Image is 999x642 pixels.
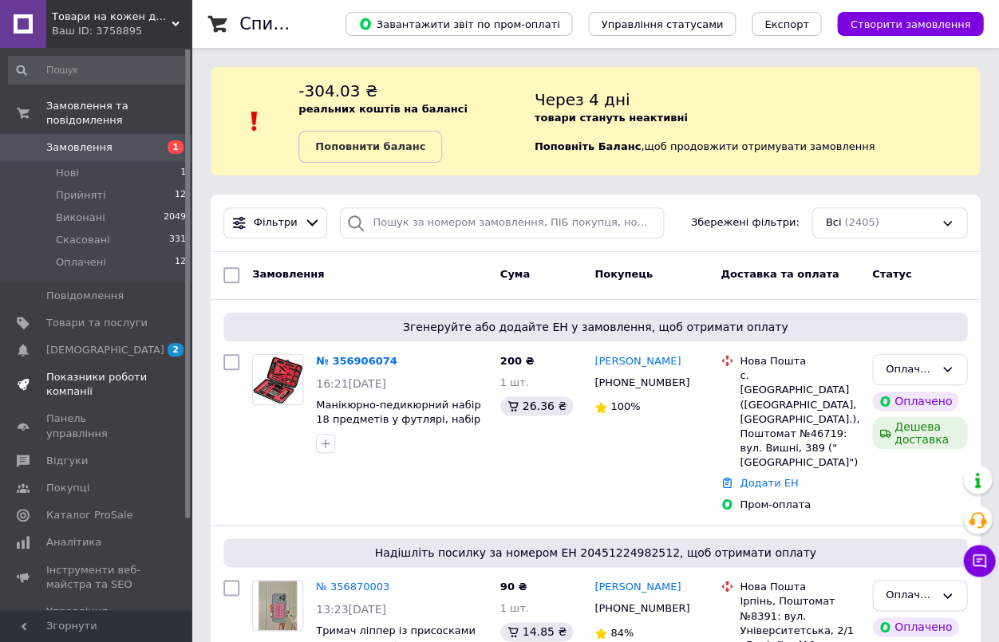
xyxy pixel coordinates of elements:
span: [DEMOGRAPHIC_DATA] [46,343,164,357]
a: Манікюрно-педикюрний набір 18 предметів у футлярі, набір для манікюру V&A [316,399,480,440]
div: Пром-оплата [740,498,859,512]
span: Товари та послуги [46,316,148,330]
span: [PHONE_NUMBER] [594,376,689,388]
div: Нова Пошта [740,354,859,368]
span: 2 [168,343,184,356]
span: Фільтри [254,215,298,230]
span: Статус [872,268,912,280]
span: Через 4 дні [535,90,630,109]
div: Дешева доставка [872,417,967,449]
a: Фото товару [252,580,303,631]
span: Cума [500,268,530,280]
span: Інструменти веб-майстра та SEO [46,563,148,592]
button: Експорт [752,12,822,36]
span: Збережені фільтри: [690,215,799,230]
span: 16:21[DATE] [316,377,386,390]
span: Товари на кожен день [52,10,172,24]
span: [PHONE_NUMBER] [594,602,689,614]
b: товари стануть неактивні [535,112,688,124]
span: Повідомлення [46,289,124,303]
span: 1 [180,166,186,180]
a: Фото товару [252,354,303,405]
img: Фото товару [253,355,302,404]
span: Створити замовлення [850,18,970,30]
div: 26.36 ₴ [500,396,573,416]
a: Додати ЕН [740,477,798,489]
span: Покупці [46,481,89,495]
span: Каталог ProSale [46,508,132,522]
span: -304.03 ₴ [298,81,377,100]
div: Оплачено [886,587,934,604]
span: Аналітика [46,535,101,549]
div: 14.85 ₴ [500,622,573,641]
span: Оплачені [56,255,106,270]
span: Згенеруйте або додайте ЕН у замовлення, щоб отримати оплату [230,319,961,335]
h1: Список замовлень [239,14,401,33]
span: Панель управління [46,412,148,440]
span: 2049 [164,211,186,225]
div: Нова Пошта [740,580,859,594]
a: [PERSON_NAME] [594,580,681,595]
span: 13:23[DATE] [316,603,386,616]
span: Замовлення та повідомлення [46,99,192,128]
span: Замовлення [252,268,324,280]
span: Показники роботи компанії [46,370,148,399]
b: Поповніть Баланс [535,140,641,152]
a: Поповнити баланс [298,131,442,163]
a: № 356906074 [316,355,397,367]
span: Завантажити звіт по пром-оплаті [358,17,559,31]
span: 90 ₴ [500,581,527,593]
span: 1 шт. [500,376,529,388]
span: 331 [169,233,186,247]
div: , щоб продовжити отримувати замовлення [535,80,980,163]
span: 1 шт. [500,602,529,614]
b: Поповнити баланс [315,140,425,152]
div: Оплачено [886,361,934,378]
div: Оплачено [872,392,958,411]
span: Надішліть посилку за номером ЕН 20451224982512, щоб отримати оплату [230,545,961,561]
b: реальних коштів на балансі [298,103,468,115]
div: с. [GEOGRAPHIC_DATA] ([GEOGRAPHIC_DATA], [GEOGRAPHIC_DATA].), Поштомат №46719: вул. Вишні, 389 ("... [740,368,859,470]
input: Пошук [8,56,188,85]
button: Чат з покупцем [963,545,995,577]
span: 12 [175,188,186,203]
span: Замовлення [46,140,113,155]
span: 12 [175,255,186,270]
span: Нові [56,166,79,180]
span: Прийняті [56,188,105,203]
img: :exclamation: [243,109,267,133]
span: Покупець [594,268,653,280]
span: 100% [610,400,640,412]
span: Управління сайтом [46,605,148,633]
button: Створити замовлення [837,12,983,36]
span: 84% [610,627,634,639]
div: Оплачено [872,617,958,636]
span: Доставка та оплата [721,268,839,280]
input: Пошук за номером замовлення, ПІБ покупця, номером телефону, Email, номером накладної [340,207,663,238]
span: Відгуки [46,454,88,468]
span: 200 ₴ [500,355,535,367]
button: Управління статусами [588,12,736,36]
span: 1 [168,140,184,154]
a: Створити замовлення [821,18,983,30]
img: Фото товару [259,581,297,630]
span: Скасовані [56,233,110,247]
span: (2405) [844,216,879,228]
span: Експорт [764,18,809,30]
div: Ваш ID: 3758895 [52,24,192,38]
a: № 356870003 [316,581,389,593]
button: Завантажити звіт по пром-оплаті [346,12,572,36]
span: Всі [825,215,841,230]
span: Виконані [56,211,105,225]
span: Управління статусами [601,18,723,30]
a: [PERSON_NAME] [594,354,681,369]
